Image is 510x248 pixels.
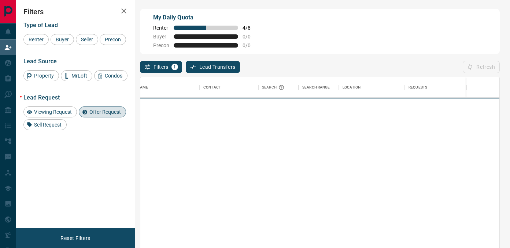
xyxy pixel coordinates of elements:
[51,34,74,45] div: Buyer
[102,73,125,79] span: Condos
[32,122,64,128] span: Sell Request
[69,73,90,79] span: MrLoft
[186,61,240,73] button: Lead Transfers
[140,61,182,73] button: Filters1
[203,77,221,98] div: Contact
[32,109,74,115] span: Viewing Request
[405,77,471,98] div: Requests
[78,37,96,42] span: Seller
[137,77,148,98] div: Name
[134,77,200,98] div: Name
[23,34,49,45] div: Renter
[200,77,258,98] div: Contact
[76,34,98,45] div: Seller
[23,22,58,29] span: Type of Lead
[153,25,169,31] span: Renter
[100,34,126,45] div: Precon
[299,77,339,98] div: Search Range
[243,42,259,48] span: 0 / 0
[339,77,405,98] div: Location
[343,77,361,98] div: Location
[153,34,169,40] span: Buyer
[79,106,126,117] div: Offer Request
[23,70,59,81] div: Property
[243,25,259,31] span: 4 / 8
[409,77,427,98] div: Requests
[87,109,123,115] span: Offer Request
[56,232,95,244] button: Reset Filters
[262,77,286,98] div: Search
[23,106,77,117] div: Viewing Request
[302,77,330,98] div: Search Range
[23,94,60,101] span: Lead Request
[153,42,169,48] span: Precon
[53,37,71,42] span: Buyer
[23,58,57,65] span: Lead Source
[61,70,92,81] div: MrLoft
[153,13,259,22] p: My Daily Quota
[23,119,67,130] div: Sell Request
[243,34,259,40] span: 0 / 0
[94,70,127,81] div: Condos
[102,37,123,42] span: Precon
[23,7,127,16] h2: Filters
[32,73,56,79] span: Property
[172,64,177,69] span: 1
[26,37,46,42] span: Renter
